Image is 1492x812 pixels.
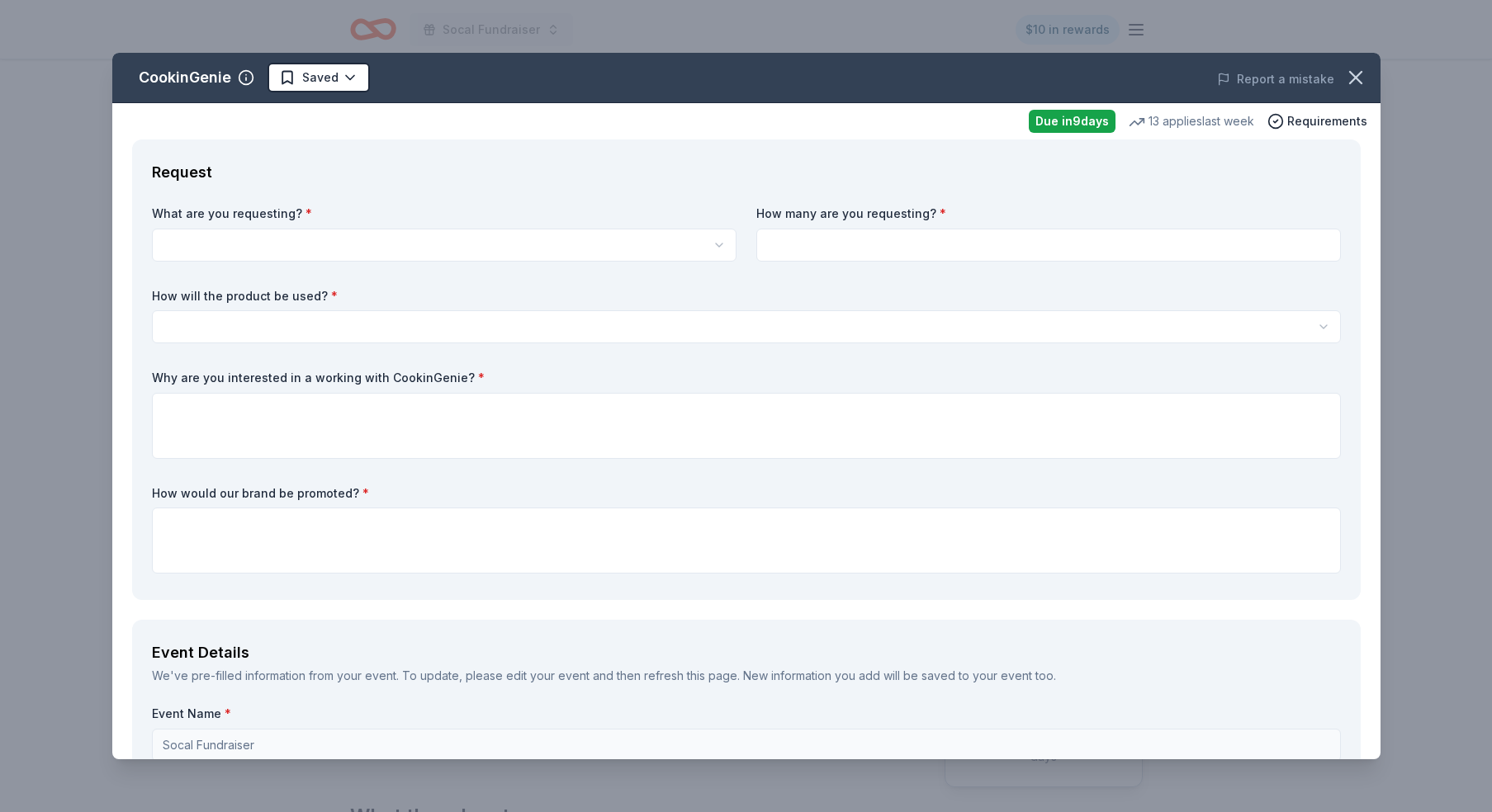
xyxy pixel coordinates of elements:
div: Due in 9 days [1029,110,1115,133]
span: Saved [302,68,339,87]
label: How will the product be used? [152,288,1341,304]
label: What are you requesting? [152,205,737,222]
div: Event Details [152,640,1341,666]
button: Saved [268,63,370,92]
button: Report a mistake [1217,69,1334,89]
label: Event Name [152,706,1341,722]
div: We've pre-filled information from your event. To update, please edit your event and then refresh ... [152,666,1341,686]
label: How would our brand be promoted? [152,485,1341,502]
div: Request [152,159,1341,186]
label: How many are you requesting? [756,205,1341,222]
div: CookinGenie [139,64,231,91]
div: 13 applies last week [1129,111,1254,131]
span: Requirements [1287,111,1367,131]
label: Why are you interested in a working with CookinGenie? [152,370,1341,386]
button: Requirements [1267,111,1367,131]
